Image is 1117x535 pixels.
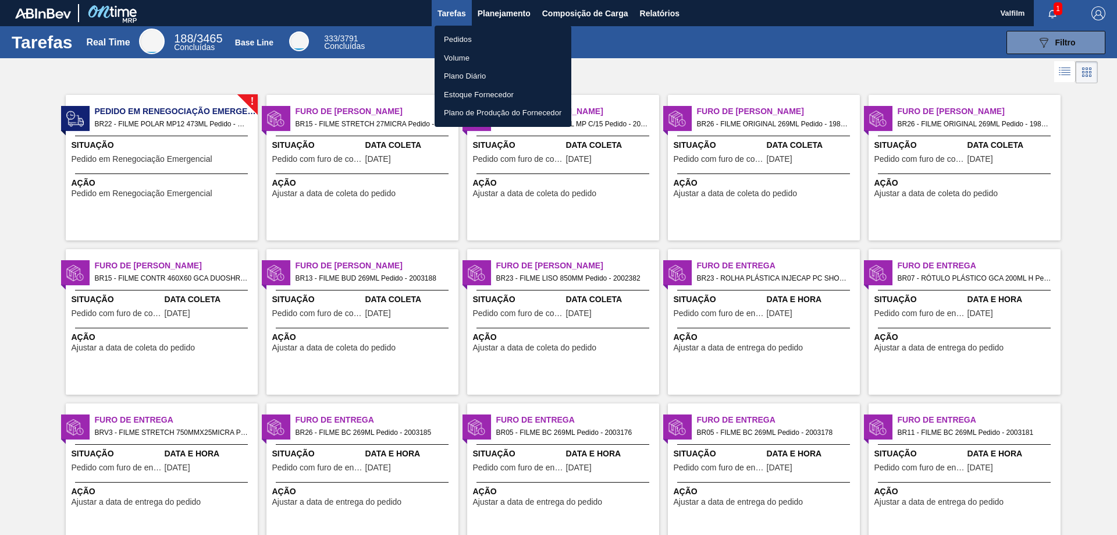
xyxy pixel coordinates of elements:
a: Plano de Produção do Fornecedor [435,104,571,122]
a: Pedidos [435,30,571,49]
a: Plano Diário [435,67,571,86]
a: Volume [435,49,571,68]
a: Estoque Fornecedor [435,86,571,104]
